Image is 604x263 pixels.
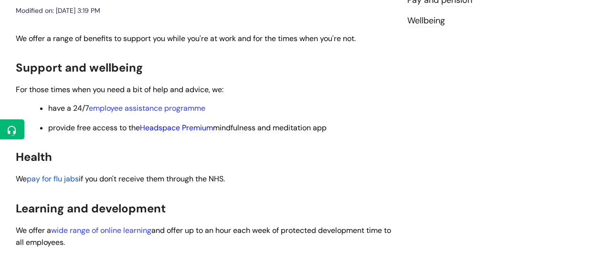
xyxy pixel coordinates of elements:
span: provide free access to the mindfulness and meditation app [48,123,327,133]
a: pay for flu jabs [27,174,79,184]
span: have a 24/7 [48,103,205,113]
span: Health [16,149,52,164]
a: employee assistance programme [89,103,205,113]
span: For those times when you need a bit of help and advice, we: [16,84,223,95]
a: Wellbeing [407,15,445,27]
a: Headspace Premium [140,123,213,133]
span: We offer a range of benefits to support you while you're at work and for the times when you're not. [16,33,356,43]
div: Modified on: [DATE] 3:19 PM [16,5,100,17]
span: Support and wellbeing [16,60,143,75]
a: wide range of online learning [51,225,151,235]
span: We if you don't receive them through the NHS. [16,174,225,184]
span: Learning and development [16,201,166,216]
span: We offer a and offer up to an hour each week of protected development time to all employees. [16,225,391,247]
